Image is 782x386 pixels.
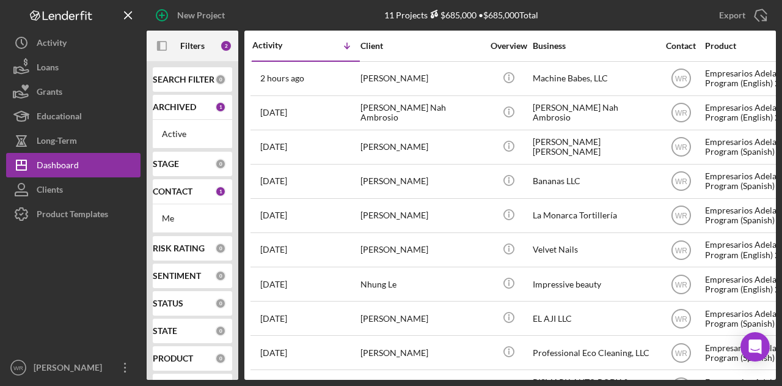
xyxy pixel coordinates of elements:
div: Professional Eco Cleaning, LLC [533,336,655,369]
b: ARCHIVED [153,102,196,112]
div: Me [162,213,223,223]
b: STAGE [153,159,179,169]
div: 2 [220,40,232,52]
time: 2025-09-11 18:14 [260,73,304,83]
div: [PERSON_NAME] [360,199,483,232]
b: STATUS [153,299,183,308]
b: RISK RATING [153,243,205,253]
button: Activity [6,31,141,55]
button: Clients [6,177,141,202]
button: WR[PERSON_NAME] [6,355,141,380]
div: La Monarca Tortillería [533,199,655,232]
div: Contact [658,41,704,51]
time: 2025-08-27 23:06 [260,245,287,254]
div: [PERSON_NAME] [360,165,483,198]
div: Educational [37,104,82,132]
div: 0 [215,158,226,169]
b: Filters [180,41,205,51]
button: New Project [147,3,237,28]
b: STATE [153,326,177,336]
text: WR [675,349,687,357]
b: SEARCH FILTER [153,75,214,84]
text: WR [675,246,687,254]
button: Loans [6,55,141,80]
div: [PERSON_NAME] [31,355,110,383]
div: 0 [215,298,226,309]
div: Dashboard [37,153,79,180]
div: [PERSON_NAME] Nah Ambrosio [360,97,483,129]
button: Grants [6,80,141,104]
div: 0 [215,325,226,336]
div: Active [162,129,223,139]
div: 0 [215,270,226,281]
text: WR [675,314,687,323]
div: Activity [252,40,306,50]
button: Long-Term [6,128,141,153]
div: Overview [486,41,532,51]
div: Clients [37,177,63,205]
time: 2025-08-11 23:35 [260,314,287,324]
div: 11 Projects • $685,000 Total [384,10,538,20]
time: 2025-08-25 07:00 [260,280,287,289]
div: [PERSON_NAME] [360,302,483,335]
div: [PERSON_NAME] [360,234,483,266]
text: WR [13,365,23,371]
div: [PERSON_NAME] [360,336,483,369]
div: 1 [215,102,226,113]
text: WR [675,109,687,117]
div: Long-Term [37,128,77,156]
div: Client [360,41,483,51]
button: Product Templates [6,202,141,226]
text: WR [675,143,687,152]
div: $685,000 [428,10,477,20]
text: WR [675,75,687,83]
button: Export [707,3,776,28]
div: Bananas LLC [533,165,655,198]
b: PRODUCT [153,354,193,363]
b: SENTIMENT [153,271,201,281]
time: 2025-09-09 18:07 [260,108,287,117]
text: WR [675,280,687,289]
div: Business [533,41,655,51]
time: 2025-09-03 05:39 [260,176,287,186]
div: EL AJI LLC [533,302,655,335]
time: 2025-09-04 00:14 [260,142,287,152]
div: Impressive beauty [533,268,655,300]
div: 0 [215,243,226,254]
div: 0 [215,74,226,85]
text: WR [675,212,687,220]
div: 0 [215,353,226,364]
div: Product Templates [37,202,108,229]
div: Activity [37,31,67,58]
div: Velvet Nails [533,234,655,266]
div: [PERSON_NAME] [PERSON_NAME] [533,131,655,163]
b: CONTACT [153,187,192,196]
text: WR [675,177,687,186]
div: Machine Babes, LLC [533,62,655,95]
div: [PERSON_NAME] Nah Ambrosio [533,97,655,129]
div: Export [719,3,745,28]
div: Nhung Le [360,268,483,300]
div: [PERSON_NAME] [360,62,483,95]
button: Dashboard [6,153,141,177]
div: Open Intercom Messenger [740,332,770,362]
div: Grants [37,80,62,107]
div: [PERSON_NAME] [360,131,483,163]
button: Educational [6,104,141,128]
div: 1 [215,186,226,197]
div: Loans [37,55,59,83]
div: New Project [177,3,225,28]
time: 2025-08-28 01:08 [260,210,287,220]
time: 2025-08-05 23:42 [260,348,287,358]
